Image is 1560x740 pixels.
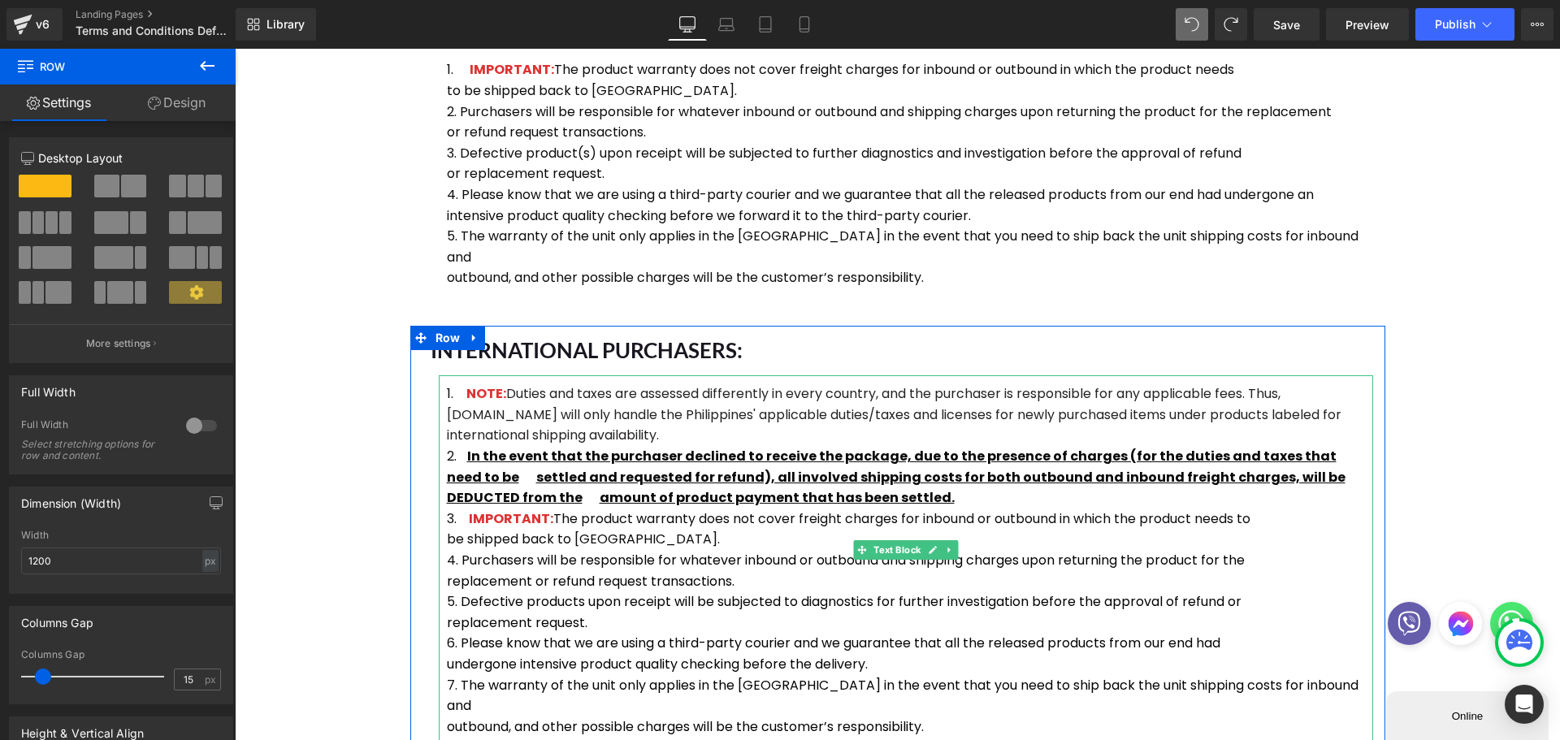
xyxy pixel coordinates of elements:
div: Columns Gap [21,649,221,660]
a: v6 [6,8,63,41]
iframe: chat widget [1151,639,1317,691]
div: Open Intercom Messenger [1505,685,1544,724]
font: Defective products upon receipt will be subjected to diagnostics for further investigation before... [212,543,1007,583]
span: NOTE: [232,335,271,354]
div: Height & Vertical Align [21,717,144,740]
a: Desktop [668,8,707,41]
a: Design [118,84,236,121]
li: The product warranty does not cover freight charges for inbound or outbound in which the product ... [212,460,1130,501]
button: Redo [1215,8,1247,41]
font: IMPORTANT: [234,461,318,479]
li: Purchasers will be responsible for whatever inbound or outbound and shipping charges upon returni... [212,53,1130,94]
input: auto [21,547,221,574]
div: Dimension (Width) [21,487,121,510]
a: Landing Pages [76,8,261,21]
a: Tablet [746,8,785,41]
strong: In the event that the purchaser declined to receive the package, due to the presence of charges (... [212,398,1102,438]
a: New Library [236,8,316,41]
p: More settings [86,336,151,351]
a: Expand / Collapse [706,491,723,511]
button: More [1521,8,1553,41]
div: px [202,550,219,572]
span: Terms and Conditions Default [76,24,230,37]
a: Preview [1326,8,1409,41]
h1: INTERNATIONAL PURCHASERS: [196,285,1137,319]
span: Row [197,277,230,301]
div: Width [21,530,221,541]
li: The product warranty does not cover freight charges for inbound or outbound in which the product ... [212,11,1130,52]
span: Save [1273,16,1300,33]
span: Duties and taxes are assessed differently in every country, and the purchaser is responsible for ... [212,335,1107,396]
a: Expand / Collapse [229,277,250,301]
p: Desktop Layout [21,149,221,167]
span: Library [266,17,305,32]
li: Please know that we are using a third-party courier and we guarantee that all the released produc... [212,136,1130,177]
font: The warranty of the unit only applies in the [GEOGRAPHIC_DATA] in the event that you need to ship... [212,627,1124,687]
a: Laptop [707,8,746,41]
div: Full Width [21,418,170,435]
span: Preview [1345,16,1389,33]
button: Undo [1176,8,1208,41]
li: Defective product(s) upon receipt will be subjected to further diagnostics and investigation befo... [212,94,1130,136]
font: Purchasers will be responsible for whatever inbound or outbound and shipping charges upon returni... [212,502,1010,542]
div: v6 [32,14,53,35]
strong: amount of product payment that has been settled. [365,439,720,458]
font: Please know that we are using a third-party courier and we guarantee that all the released produc... [212,585,986,625]
div: Select stretching options for row and content. [21,439,167,461]
strong: settled and requested for refund), all involved shipping costs for both outbound and inbound frei... [212,419,1111,459]
button: Publish [1415,8,1514,41]
font: IMPORTANT: [235,11,319,30]
div: Columns Gap [21,607,93,630]
span: px [205,674,219,685]
button: More settings [10,324,232,362]
span: Text Block [635,491,689,511]
span: Row [16,49,179,84]
div: Full Width [21,376,76,399]
li: The warranty of the unit only applies in the [GEOGRAPHIC_DATA] in the event that you need to ship... [212,177,1130,240]
span: Publish [1435,18,1475,31]
a: Mobile [785,8,824,41]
